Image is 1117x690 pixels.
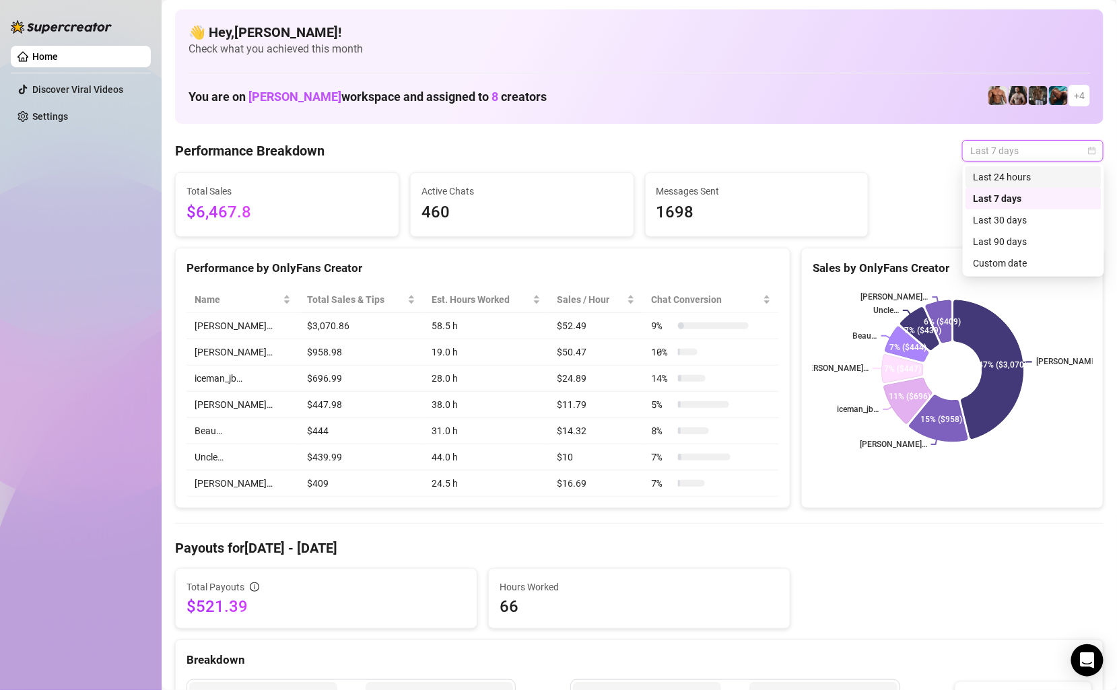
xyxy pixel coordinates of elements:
[651,423,673,438] span: 8 %
[1071,644,1104,677] div: Open Intercom Messenger
[651,345,673,359] span: 10 %
[966,231,1102,252] div: Last 90 days
[651,371,673,386] span: 14 %
[549,418,644,444] td: $14.32
[974,170,1093,184] div: Last 24 hours
[643,287,779,313] th: Chat Conversion
[187,392,299,418] td: [PERSON_NAME]…
[861,293,928,302] text: [PERSON_NAME]…
[873,306,899,315] text: Uncle…
[651,318,673,333] span: 9 %
[187,339,299,366] td: [PERSON_NAME]…
[974,191,1093,206] div: Last 7 days
[1029,86,1048,105] img: iceman_jb
[299,471,424,497] td: $409
[549,392,644,418] td: $11.79
[187,471,299,497] td: [PERSON_NAME]…
[189,90,547,104] h1: You are on workspace and assigned to creators
[966,188,1102,209] div: Last 7 days
[974,213,1093,228] div: Last 30 days
[549,366,644,392] td: $24.89
[500,580,779,594] span: Hours Worked
[187,287,299,313] th: Name
[307,292,405,307] span: Total Sales & Tips
[974,256,1093,271] div: Custom date
[1088,147,1096,155] span: calendar
[195,292,280,307] span: Name
[651,292,760,307] span: Chat Conversion
[424,444,549,471] td: 44.0 h
[187,313,299,339] td: [PERSON_NAME]…
[11,20,112,34] img: logo-BBDzfeDw.svg
[432,292,530,307] div: Est. Hours Worked
[299,418,424,444] td: $444
[187,418,299,444] td: Beau…
[421,184,623,199] span: Active Chats
[801,364,869,374] text: [PERSON_NAME]…
[651,476,673,491] span: 7 %
[175,141,325,160] h4: Performance Breakdown
[187,200,388,226] span: $6,467.8
[813,259,1092,277] div: Sales by OnlyFans Creator
[492,90,498,104] span: 8
[424,418,549,444] td: 31.0 h
[549,339,644,366] td: $50.47
[248,90,341,104] span: [PERSON_NAME]
[189,42,1090,57] span: Check what you achieved this month
[175,539,1104,557] h4: Payouts for [DATE] - [DATE]
[966,252,1102,274] div: Custom date
[549,444,644,471] td: $10
[557,292,625,307] span: Sales / Hour
[32,51,58,62] a: Home
[656,184,858,199] span: Messages Sent
[424,313,549,339] td: 58.5 h
[250,582,259,592] span: info-circle
[299,366,424,392] td: $696.99
[853,331,877,341] text: Beau…
[187,366,299,392] td: iceman_jb…
[187,259,779,277] div: Performance by OnlyFans Creator
[299,287,424,313] th: Total Sales & Tips
[549,471,644,497] td: $16.69
[424,366,549,392] td: 28.0 h
[1009,86,1027,105] img: Marcus
[1049,86,1068,105] img: Jake
[187,580,244,594] span: Total Payouts
[299,313,424,339] td: $3,070.86
[32,111,68,122] a: Settings
[549,287,644,313] th: Sales / Hour
[189,23,1090,42] h4: 👋 Hey, [PERSON_NAME] !
[1074,88,1085,103] span: + 4
[651,450,673,464] span: 7 %
[424,392,549,418] td: 38.0 h
[651,397,673,412] span: 5 %
[966,166,1102,188] div: Last 24 hours
[424,471,549,497] td: 24.5 h
[187,444,299,471] td: Uncle…
[656,200,858,226] span: 1698
[860,440,927,449] text: [PERSON_NAME]…
[549,313,644,339] td: $52.49
[424,339,549,366] td: 19.0 h
[187,184,388,199] span: Total Sales
[966,209,1102,231] div: Last 30 days
[974,234,1093,249] div: Last 90 days
[187,596,466,617] span: $521.39
[299,444,424,471] td: $439.99
[187,651,1092,669] div: Breakdown
[500,596,779,617] span: 66
[1036,357,1104,367] text: [PERSON_NAME]…
[32,84,123,95] a: Discover Viral Videos
[838,405,879,415] text: iceman_jb…
[299,339,424,366] td: $958.98
[421,200,623,226] span: 460
[299,392,424,418] td: $447.98
[970,141,1095,161] span: Last 7 days
[988,86,1007,105] img: David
